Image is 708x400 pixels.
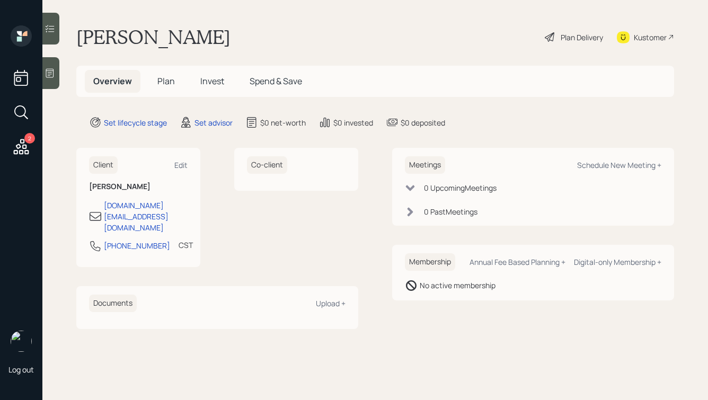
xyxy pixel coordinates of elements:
[174,160,188,170] div: Edit
[157,75,175,87] span: Plan
[194,117,233,128] div: Set advisor
[405,156,445,174] h6: Meetings
[561,32,603,43] div: Plan Delivery
[405,253,455,271] h6: Membership
[179,239,193,251] div: CST
[76,25,231,49] h1: [PERSON_NAME]
[24,133,35,144] div: 2
[104,117,167,128] div: Set lifecycle stage
[93,75,132,87] span: Overview
[420,280,495,291] div: No active membership
[8,365,34,375] div: Log out
[401,117,445,128] div: $0 deposited
[577,160,661,170] div: Schedule New Meeting +
[104,240,170,251] div: [PHONE_NUMBER]
[104,200,188,233] div: [DOMAIN_NAME][EMAIL_ADDRESS][DOMAIN_NAME]
[89,156,118,174] h6: Client
[316,298,346,308] div: Upload +
[424,206,477,217] div: 0 Past Meeting s
[634,32,667,43] div: Kustomer
[574,257,661,267] div: Digital-only Membership +
[333,117,373,128] div: $0 invested
[260,117,306,128] div: $0 net-worth
[89,295,137,312] h6: Documents
[470,257,565,267] div: Annual Fee Based Planning +
[250,75,302,87] span: Spend & Save
[424,182,497,193] div: 0 Upcoming Meeting s
[200,75,224,87] span: Invest
[247,156,287,174] h6: Co-client
[11,331,32,352] img: hunter_neumayer.jpg
[89,182,188,191] h6: [PERSON_NAME]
